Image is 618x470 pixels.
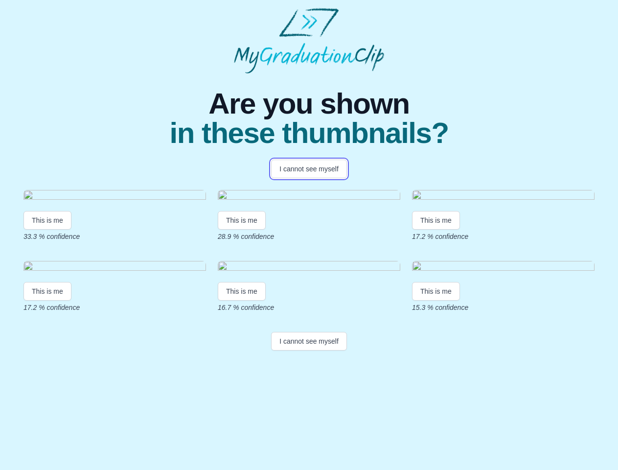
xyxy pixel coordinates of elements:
[412,282,460,301] button: This is me
[23,261,206,274] img: 5f429f3baf87be1f58851601609c97ad443289c9.gif
[23,303,206,312] p: 17.2 % confidence
[218,261,400,274] img: a60969cb62a2dce3ce1c25ed41cae1cd582811c2.gif
[23,282,71,301] button: This is me
[23,232,206,241] p: 33.3 % confidence
[412,190,595,203] img: 1cbccd6450d76f4498dc2eae986f063603f6a41b.gif
[412,303,595,312] p: 15.3 % confidence
[23,190,206,203] img: 50e52a0164d0fd98ebaffb41b576ee86834a201b.gif
[218,211,266,230] button: This is me
[412,211,460,230] button: This is me
[169,89,448,118] span: Are you shown
[234,8,385,73] img: MyGraduationClip
[218,190,400,203] img: 3e11e4cdb86bfb01ea97c5d3a3eb92bd79906169.gif
[271,160,347,178] button: I cannot see myself
[412,261,595,274] img: 427fb664fe7246307f8956a647c4841c26623a06.gif
[412,232,595,241] p: 17.2 % confidence
[218,232,400,241] p: 28.9 % confidence
[218,282,266,301] button: This is me
[23,211,71,230] button: This is me
[169,118,448,148] span: in these thumbnails?
[218,303,400,312] p: 16.7 % confidence
[271,332,347,351] button: I cannot see myself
